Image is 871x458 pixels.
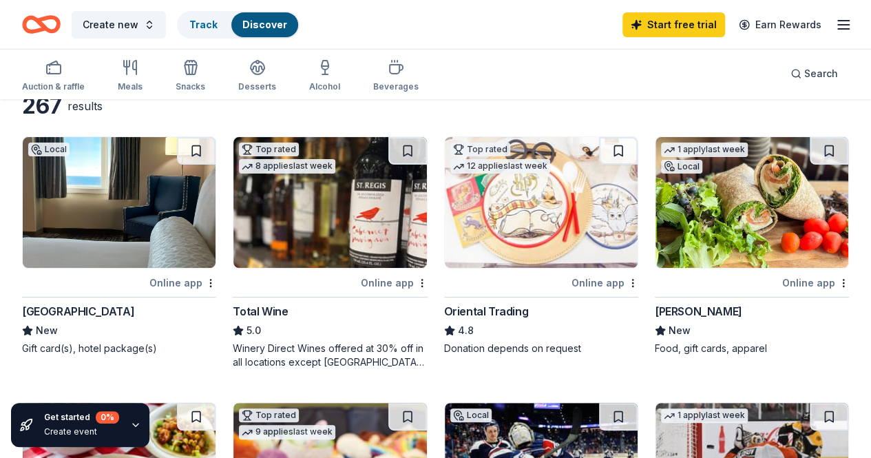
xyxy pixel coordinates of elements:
[655,136,849,355] a: Image for Lyman Orchards1 applylast weekLocalOnline app[PERSON_NAME]NewFood, gift cards, apparel
[246,322,261,339] span: 5.0
[373,81,419,92] div: Beverages
[239,425,335,439] div: 9 applies last week
[458,322,474,339] span: 4.8
[118,54,143,99] button: Meals
[72,11,166,39] button: Create new
[28,143,70,156] div: Local
[22,136,216,355] a: Image for Water's Edge Resort & SpaLocalOnline app[GEOGRAPHIC_DATA]NewGift card(s), hotel package(s)
[233,136,427,369] a: Image for Total WineTop rated8 applieslast weekOnline appTotal Wine5.0Winery Direct Wines offered...
[239,408,299,422] div: Top rated
[23,137,216,268] img: Image for Water's Edge Resort & Spa
[239,143,299,156] div: Top rated
[96,411,119,424] div: 0 %
[233,342,427,369] div: Winery Direct Wines offered at 30% off in all locations except [GEOGRAPHIC_DATA], [GEOGRAPHIC_DAT...
[239,159,335,174] div: 8 applies last week
[804,65,838,82] span: Search
[782,274,849,291] div: Online app
[233,137,426,268] img: Image for Total Wine
[22,8,61,41] a: Home
[309,81,340,92] div: Alcohol
[731,12,830,37] a: Earn Rewards
[373,54,419,99] button: Beverages
[44,426,119,437] div: Create event
[242,19,287,30] a: Discover
[444,136,638,355] a: Image for Oriental TradingTop rated12 applieslast weekOnline appOriental Trading4.8Donation depen...
[450,408,492,422] div: Local
[44,411,119,424] div: Get started
[622,12,725,37] a: Start free trial
[67,98,103,114] div: results
[22,54,85,99] button: Auction & raffle
[238,81,276,92] div: Desserts
[444,342,638,355] div: Donation depends on request
[669,322,691,339] span: New
[22,342,216,355] div: Gift card(s), hotel package(s)
[189,19,218,30] a: Track
[655,303,742,320] div: [PERSON_NAME]
[655,137,848,268] img: Image for Lyman Orchards
[238,54,276,99] button: Desserts
[309,54,340,99] button: Alcohol
[571,274,638,291] div: Online app
[661,408,748,423] div: 1 apply last week
[779,60,849,87] button: Search
[149,274,216,291] div: Online app
[233,303,288,320] div: Total Wine
[444,303,529,320] div: Oriental Trading
[661,143,748,157] div: 1 apply last week
[176,54,205,99] button: Snacks
[361,274,428,291] div: Online app
[445,137,638,268] img: Image for Oriental Trading
[450,143,510,156] div: Top rated
[655,342,849,355] div: Food, gift cards, apparel
[22,81,85,92] div: Auction & raffle
[22,303,134,320] div: [GEOGRAPHIC_DATA]
[661,160,702,174] div: Local
[118,81,143,92] div: Meals
[83,17,138,33] span: Create new
[177,11,300,39] button: TrackDiscover
[22,92,62,120] div: 267
[450,159,550,174] div: 12 applies last week
[176,81,205,92] div: Snacks
[36,322,58,339] span: New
